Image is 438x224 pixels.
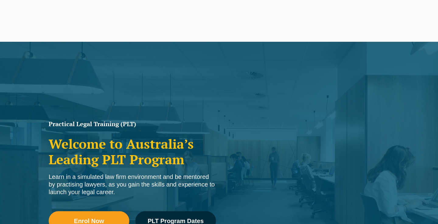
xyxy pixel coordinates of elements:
span: Enrol Now [74,218,104,224]
h1: Practical Legal Training (PLT) [49,121,216,127]
h2: Welcome to Australia’s Leading PLT Program [49,136,216,167]
div: Learn in a simulated law firm environment and be mentored by practising lawyers, as you gain the ... [49,173,216,196]
span: PLT Program Dates [148,218,203,224]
